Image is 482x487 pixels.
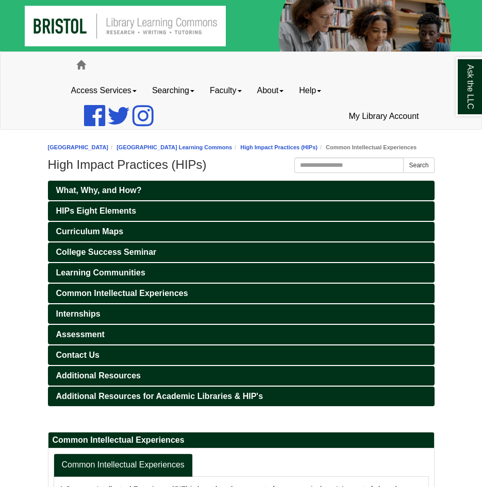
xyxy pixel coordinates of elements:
div: Guide Pages [48,181,435,406]
a: Learning Communities [48,263,435,283]
a: What, Why, and How? [48,181,435,200]
a: Searching [144,78,202,103]
span: Additional Resources [56,371,141,380]
span: What, Why, and How? [56,186,142,195]
a: Additional Resources [48,366,435,386]
span: Internships [56,309,101,318]
a: My Library Account [341,103,426,129]
li: Common Intellectual Experiences [318,143,417,152]
a: High Impact Practices (HIPs) [240,144,318,150]
a: Assessment [48,325,435,344]
button: Search [403,158,434,173]
span: Assessment [56,330,105,339]
a: HIPs Eight Elements [48,201,435,221]
span: Contact Us [56,351,99,359]
a: About [250,78,292,103]
span: Common Intellectual Experiences [56,289,188,298]
a: Common Intellectual Experiences [48,284,435,303]
span: Learning Communities [56,268,145,277]
a: Curriculum Maps [48,222,435,241]
a: [GEOGRAPHIC_DATA] [48,144,109,150]
a: Common Intellectual Experiences [54,454,193,477]
a: Help [291,78,329,103]
a: Access Services [63,78,144,103]
a: Internships [48,304,435,324]
span: HIPs Eight Elements [56,206,137,215]
span: Curriculum Maps [56,227,124,236]
h2: Common Intellectual Experiences [48,432,434,448]
span: College Success Seminar [56,248,157,256]
a: Additional Resources for Academic Libraries & HIP's [48,387,435,406]
a: College Success Seminar [48,242,435,262]
a: Contact Us [48,345,435,365]
a: Faculty [202,78,250,103]
nav: breadcrumb [48,143,435,152]
span: Additional Resources for Academic Libraries & HIP's [56,392,263,401]
h1: High Impact Practices (HIPs) [48,158,435,172]
a: [GEOGRAPHIC_DATA] Learning Commons [117,144,232,150]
